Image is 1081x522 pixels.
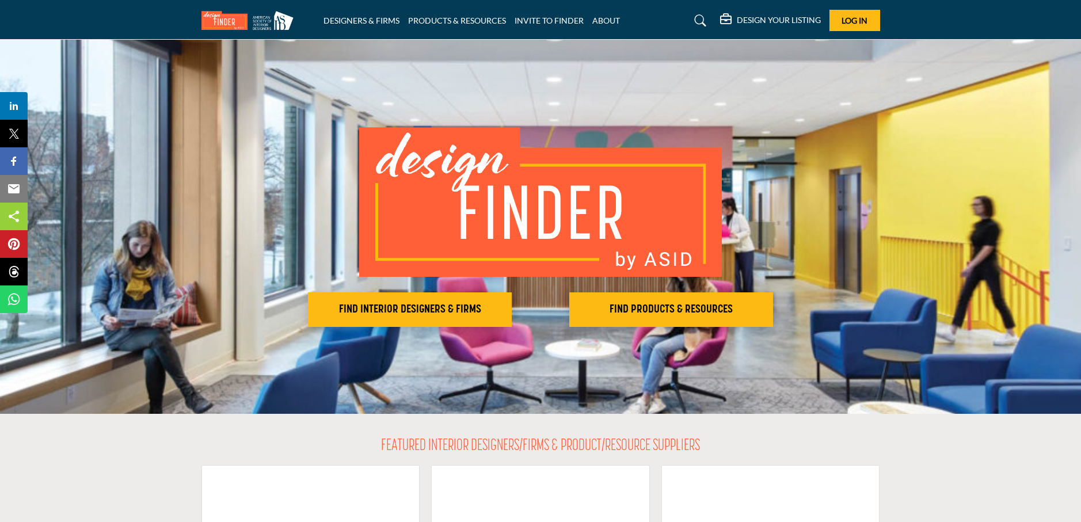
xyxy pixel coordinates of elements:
button: FIND INTERIOR DESIGNERS & FIRMS [308,292,512,327]
span: Log In [842,16,867,25]
a: PRODUCTS & RESOURCES [408,16,506,25]
img: image [359,127,722,277]
button: Log In [829,10,880,31]
div: DESIGN YOUR LISTING [720,14,821,28]
a: DESIGNERS & FIRMS [323,16,399,25]
h2: FEATURED INTERIOR DESIGNERS/FIRMS & PRODUCT/RESOURCE SUPPLIERS [381,437,700,456]
h2: FIND PRODUCTS & RESOURCES [573,303,770,317]
a: INVITE TO FINDER [515,16,584,25]
img: Site Logo [201,11,299,30]
a: Search [683,12,714,30]
h5: DESIGN YOUR LISTING [737,15,821,25]
button: FIND PRODUCTS & RESOURCES [569,292,773,327]
a: ABOUT [592,16,620,25]
h2: FIND INTERIOR DESIGNERS & FIRMS [311,303,508,317]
